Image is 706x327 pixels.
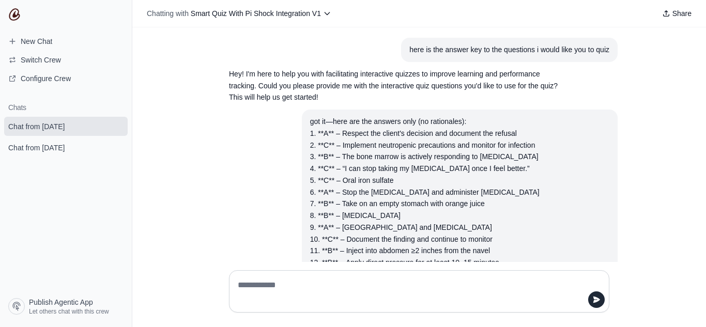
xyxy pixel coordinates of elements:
[143,6,335,21] button: Chatting with Smart Quiz With Pi Shock Integration V1
[8,143,65,153] span: Chat from [DATE]
[8,8,21,21] img: CrewAI Logo
[29,307,109,316] span: Let others chat with this crew
[29,297,93,307] span: Publish Agentic App
[221,62,568,110] section: Response
[310,116,609,128] div: got it—here are the answers only (no rationales):
[4,70,128,87] a: Configure Crew
[4,117,128,136] a: Chat from [DATE]
[229,68,560,103] p: Hey! I'm here to help you with facilitating interactive quizzes to improve learning and performan...
[21,73,71,84] span: Configure Crew
[8,121,65,132] span: Chat from [DATE]
[4,294,128,319] a: Publish Agentic App Let others chat with this crew
[4,138,128,157] a: Chat from [DATE]
[191,9,321,18] span: Smart Quiz With Pi Shock Integration V1
[147,8,189,19] span: Chatting with
[409,44,609,56] div: here is the answer key to the questions i would like you to quiz
[21,36,52,46] span: New Chat
[4,33,128,50] a: New Chat
[21,55,61,65] span: Switch Crew
[4,52,128,68] button: Switch Crew
[658,6,696,21] button: Share
[401,38,618,62] section: User message
[672,8,692,19] span: Share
